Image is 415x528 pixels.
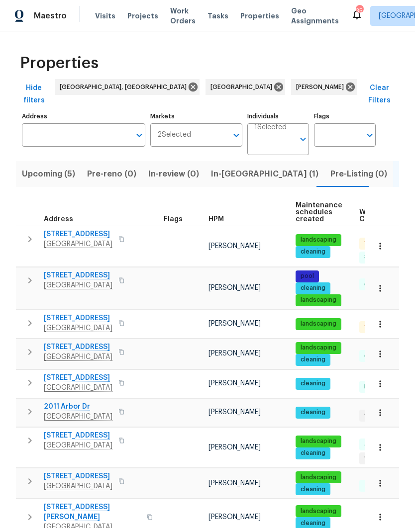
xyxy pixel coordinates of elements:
span: [PERSON_NAME] [208,243,261,250]
span: 8 Done [360,253,389,262]
span: Maestro [34,11,67,21]
span: Clear Filters [364,82,395,106]
button: Open [296,132,310,146]
span: landscaping [297,320,340,328]
label: Markets [150,113,243,119]
span: HPM [208,216,224,223]
span: Properties [240,11,279,21]
span: landscaping [297,236,340,244]
span: 1 QC [360,323,382,332]
span: Upcoming (5) [22,167,75,181]
span: [PERSON_NAME] [208,320,261,327]
div: [GEOGRAPHIC_DATA] [206,79,285,95]
span: [PERSON_NAME] [208,480,261,487]
button: Open [363,128,377,142]
span: Tasks [207,12,228,19]
span: Pre-Listing (0) [330,167,387,181]
span: [PERSON_NAME] [208,350,261,357]
span: In-[GEOGRAPHIC_DATA] (1) [211,167,318,181]
span: cleaning [297,485,329,494]
span: Address [44,216,73,223]
span: Properties [20,58,99,68]
span: [GEOGRAPHIC_DATA] [210,82,276,92]
span: landscaping [297,344,340,352]
span: 2 Selected [157,131,191,139]
span: 4 Done [360,482,390,490]
span: 1 Accepted [360,454,402,463]
label: Address [22,113,145,119]
span: Pre-reno (0) [87,167,136,181]
span: Projects [127,11,158,21]
span: cleaning [297,284,329,292]
button: Clear Filters [360,79,399,109]
span: [PERSON_NAME] [296,82,348,92]
span: cleaning [297,248,329,256]
span: Maintenance schedules created [296,202,342,223]
span: Geo Assignments [291,6,339,26]
label: Individuals [247,113,309,119]
span: Flags [164,216,183,223]
span: [PERSON_NAME] [208,444,261,451]
span: [PERSON_NAME] [208,380,261,387]
span: cleaning [297,449,329,457]
div: 35 [356,6,363,16]
span: 6 Done [360,280,389,289]
span: landscaping [297,437,340,445]
span: 3 Done [360,440,389,449]
button: Open [132,128,146,142]
span: pool [297,272,318,280]
div: [PERSON_NAME] [291,79,357,95]
span: Work Orders [170,6,196,26]
span: cleaning [297,355,329,364]
button: Open [229,128,243,142]
span: landscaping [297,296,340,304]
span: cleaning [297,519,329,528]
div: [GEOGRAPHIC_DATA], [GEOGRAPHIC_DATA] [55,79,200,95]
span: [PERSON_NAME] [208,284,261,291]
span: [GEOGRAPHIC_DATA], [GEOGRAPHIC_DATA] [60,82,191,92]
span: landscaping [297,473,340,482]
span: 1 WIP [360,412,383,420]
span: Hide filters [20,82,48,106]
span: [PERSON_NAME] [208,409,261,416]
span: 6 Done [360,352,389,360]
span: 1 QC [360,239,382,248]
button: Hide filters [16,79,52,109]
span: 5 Done [360,383,389,391]
span: landscaping [297,507,340,516]
span: In-review (0) [148,167,199,181]
label: Flags [314,113,376,119]
span: 1 Selected [254,123,287,132]
span: cleaning [297,379,329,388]
span: [PERSON_NAME] [208,514,261,521]
span: Visits [95,11,115,21]
span: cleaning [297,408,329,417]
